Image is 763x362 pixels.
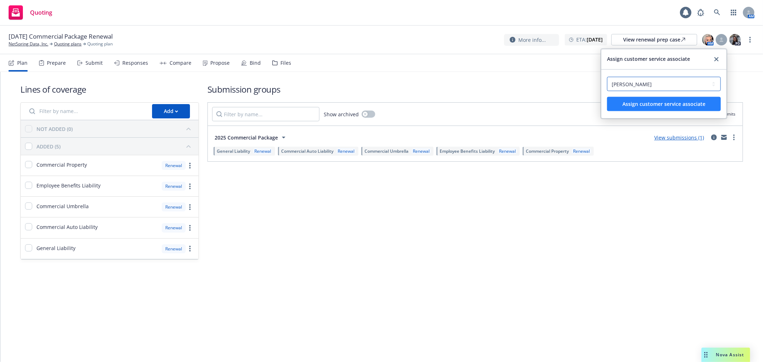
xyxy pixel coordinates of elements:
[87,41,113,47] span: Quoting plan
[9,41,48,47] a: NetSpring Data, Inc.
[526,148,569,154] span: Commercial Property
[611,34,697,45] a: View renewal prep case
[186,161,194,170] a: more
[324,111,359,118] span: Show archived
[30,10,52,15] span: Quoting
[712,55,721,64] a: close
[729,34,741,45] img: photo
[572,148,591,154] div: Renewal
[36,223,98,231] span: Commercial Auto Liability
[212,130,290,145] button: 2025 Commercial Package
[162,244,186,253] div: Renewal
[36,182,101,189] span: Employee Benefits Liability
[694,5,708,20] a: Report a Bug
[253,148,273,154] div: Renewal
[504,34,559,46] button: More info...
[164,104,178,118] div: Add
[122,60,148,66] div: Responses
[280,60,291,66] div: Files
[186,182,194,191] a: more
[85,60,103,66] div: Submit
[162,182,186,191] div: Renewal
[607,97,721,111] button: Assign customer service associate
[730,133,738,142] a: more
[54,41,82,47] a: Quoting plans
[9,32,113,41] span: [DATE] Commercial Package Renewal
[36,161,87,168] span: Commercial Property
[207,83,743,95] h1: Submission groups
[36,123,194,134] button: NOT ADDED (0)
[217,148,250,154] span: General Liability
[281,148,333,154] span: Commercial Auto Liability
[36,141,194,152] button: ADDED (5)
[186,244,194,253] a: more
[336,148,356,154] div: Renewal
[162,223,186,232] div: Renewal
[701,348,710,362] div: Drag to move
[720,133,728,142] a: mail
[710,5,724,20] a: Search
[365,148,409,154] span: Commercial Umbrella
[36,202,89,210] span: Commercial Umbrella
[186,203,194,211] a: more
[36,125,73,133] div: NOT ADDED (0)
[6,3,55,23] a: Quoting
[186,224,194,232] a: more
[152,104,190,118] button: Add
[622,101,705,107] span: Assign customer service associate
[36,244,75,252] span: General Liability
[702,34,714,45] img: photo
[623,34,685,45] div: View renewal prep case
[162,202,186,211] div: Renewal
[440,148,495,154] span: Employee Benefits Liability
[210,60,230,66] div: Propose
[36,143,60,150] div: ADDED (5)
[25,104,148,118] input: Filter by name...
[727,5,741,20] a: Switch app
[250,60,261,66] div: Bind
[47,60,66,66] div: Prepare
[518,36,546,44] span: More info...
[17,60,28,66] div: Plan
[20,83,199,95] h1: Lines of coverage
[162,161,186,170] div: Renewal
[607,55,690,64] span: Assign customer service associate
[710,133,718,142] a: circleInformation
[716,352,744,358] span: Nova Assist
[746,35,754,44] a: more
[654,134,704,141] a: View submissions (1)
[576,36,603,43] span: ETA :
[498,148,517,154] div: Renewal
[701,348,750,362] button: Nova Assist
[170,60,191,66] div: Compare
[587,36,603,43] strong: [DATE]
[212,107,319,121] input: Filter by name...
[411,148,431,154] div: Renewal
[215,134,278,141] span: 2025 Commercial Package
